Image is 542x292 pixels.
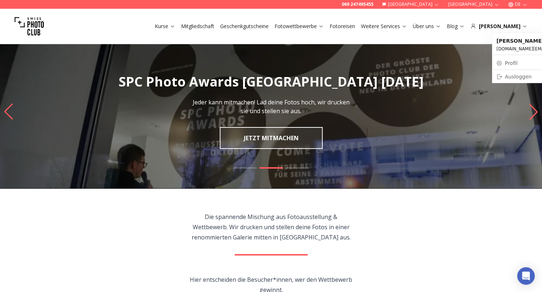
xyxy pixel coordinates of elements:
button: Mitgliedschaft [178,21,217,31]
div: Open Intercom Messenger [517,267,535,285]
div: [PERSON_NAME] [470,23,527,30]
img: Swiss photo club [15,12,44,41]
button: Blog [444,21,468,31]
a: Fotoreisen [330,23,355,30]
a: Über uns [413,23,441,30]
button: Geschenkgutscheine [217,21,272,31]
button: Kurse [152,21,178,31]
a: Geschenkgutscheine [220,23,269,30]
a: Mitgliedschaft [181,23,214,30]
p: Jeder kann mitmachen! Lad deine Fotos hoch, wir drucken sie und stellen sie aus. [189,98,353,115]
a: Weitere Services [361,23,407,30]
button: Fotoreisen [327,21,358,31]
button: Weitere Services [358,21,410,31]
a: Blog [447,23,465,30]
button: Über uns [410,21,444,31]
p: Die spannende Mischung aus Fotoausstellung & Wettbewerb. Wir drucken und stellen deine Fotos in e... [188,212,354,242]
button: Fotowettbewerbe [272,21,327,31]
a: Fotowettbewerbe [274,23,324,30]
a: 069 247495455 [342,1,373,7]
a: Kurse [155,23,175,30]
a: JETZT MITMACHEN [220,127,323,149]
